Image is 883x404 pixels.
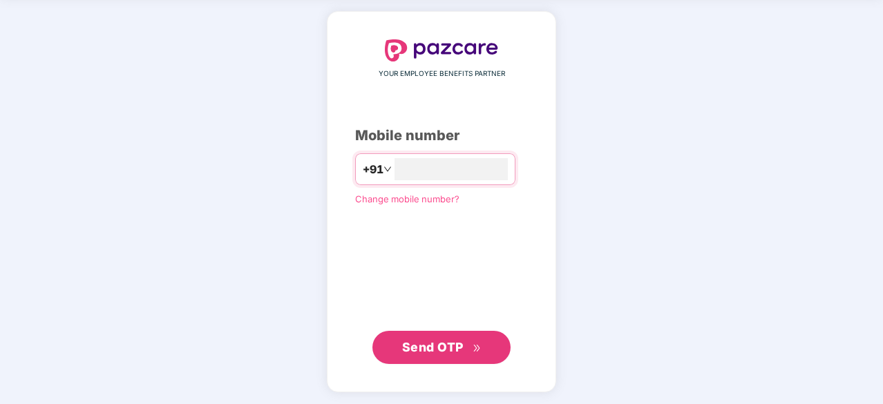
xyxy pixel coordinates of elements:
[355,125,528,146] div: Mobile number
[355,193,459,204] a: Change mobile number?
[473,344,482,353] span: double-right
[385,39,498,61] img: logo
[402,340,464,354] span: Send OTP
[372,331,511,364] button: Send OTPdouble-right
[379,68,505,79] span: YOUR EMPLOYEE BENEFITS PARTNER
[363,161,383,178] span: +91
[383,165,392,173] span: down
